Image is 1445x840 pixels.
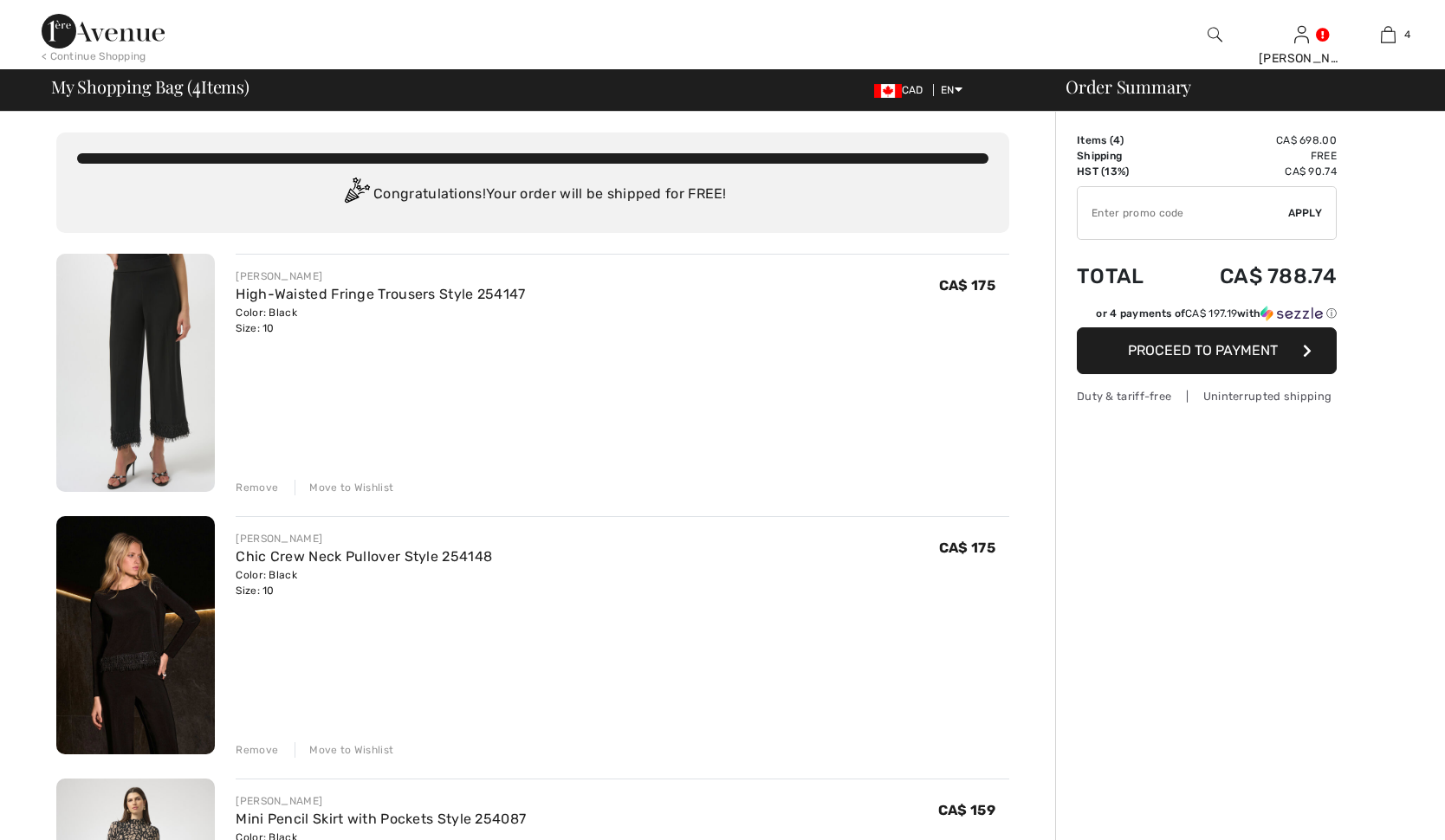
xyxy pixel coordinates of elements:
[1260,306,1323,321] img: Sezzle
[1077,148,1171,164] td: Shipping
[236,793,526,809] div: [PERSON_NAME]
[1077,247,1171,306] td: Total
[874,84,902,98] img: Canadian Dollar
[192,74,201,96] span: 4
[938,802,995,818] span: CA$ 159
[1077,164,1171,179] td: HST (13%)
[1077,388,1337,404] div: Duty & tariff-free | Uninterrupted shipping
[1404,27,1410,42] span: 4
[236,811,526,827] a: Mini Pencil Skirt with Pockets Style 254087
[339,178,373,212] img: Congratulation2.svg
[939,540,995,556] span: CA$ 175
[77,178,988,212] div: Congratulations! Your order will be shipped for FREE!
[1171,148,1337,164] td: Free
[1294,24,1309,45] img: My Info
[1345,24,1430,45] a: 4
[56,254,215,492] img: High-Waisted Fringe Trousers Style 254147
[1185,307,1237,320] span: CA$ 197.19
[236,531,492,546] div: [PERSON_NAME]
[51,78,249,95] span: My Shopping Bag ( Items)
[1381,24,1396,45] img: My Bag
[236,742,278,758] div: Remove
[295,742,393,758] div: Move to Wishlist
[295,480,393,495] div: Move to Wishlist
[236,567,492,598] div: Color: Black Size: 10
[1077,327,1337,374] button: Proceed to Payment
[42,14,165,48] img: 1ère Avenue
[941,84,962,96] span: EN
[236,286,525,302] a: High-Waisted Fringe Trousers Style 254147
[1113,134,1120,146] span: 4
[236,305,525,336] div: Color: Black Size: 10
[56,516,215,754] img: Chic Crew Neck Pullover Style 254148
[236,268,525,284] div: [PERSON_NAME]
[874,84,930,96] span: CAD
[1208,24,1222,45] img: search the website
[1128,342,1278,359] span: Proceed to Payment
[42,48,146,64] div: < Continue Shopping
[1045,78,1435,95] div: Order Summary
[1077,132,1171,148] td: Items ( )
[236,480,278,495] div: Remove
[1294,26,1309,42] a: Sign In
[1259,49,1344,68] div: [PERSON_NAME]
[1171,132,1337,148] td: CA$ 698.00
[1171,247,1337,306] td: CA$ 788.74
[939,277,995,294] span: CA$ 175
[1171,164,1337,179] td: CA$ 90.74
[1288,205,1323,221] span: Apply
[1078,187,1288,239] input: Promo code
[1077,306,1337,327] div: or 4 payments ofCA$ 197.19withSezzle Click to learn more about Sezzle
[1096,306,1337,321] div: or 4 payments of with
[236,548,492,565] a: Chic Crew Neck Pullover Style 254148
